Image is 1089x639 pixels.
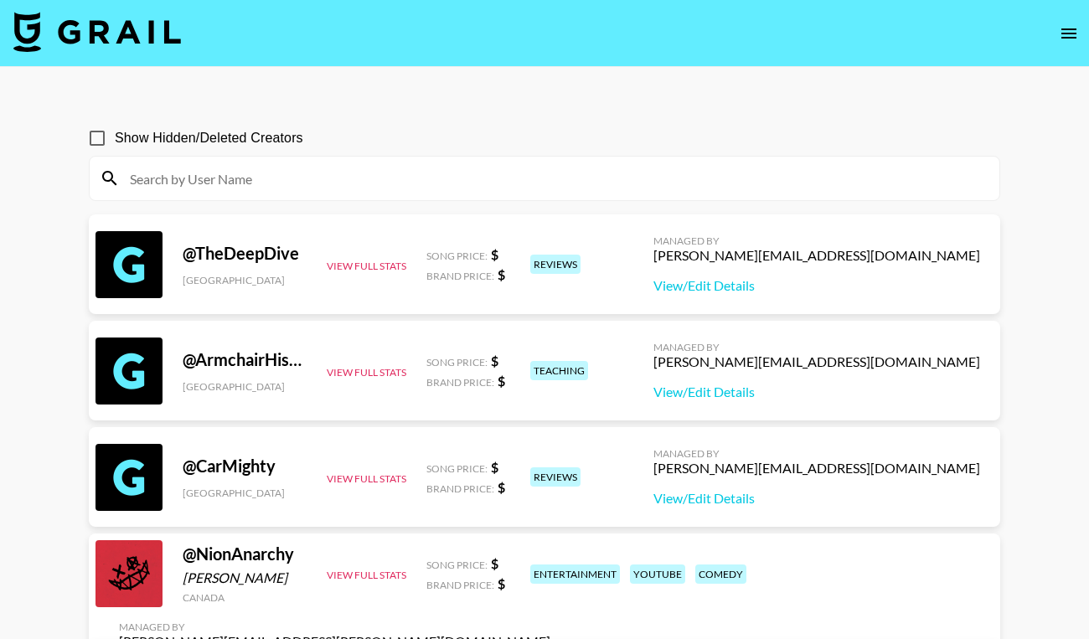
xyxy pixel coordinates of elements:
span: Brand Price: [426,270,494,282]
a: View/Edit Details [653,277,980,294]
a: View/Edit Details [653,384,980,400]
div: [GEOGRAPHIC_DATA] [183,380,307,393]
span: Song Price: [426,462,488,475]
div: Managed By [653,234,980,247]
div: @ NionAnarchy [183,544,307,564]
div: [GEOGRAPHIC_DATA] [183,274,307,286]
strong: $ [491,459,498,475]
div: reviews [530,255,581,274]
button: open drawer [1052,17,1086,50]
strong: $ [498,479,505,495]
strong: $ [491,555,498,571]
div: [PERSON_NAME][EMAIL_ADDRESS][DOMAIN_NAME] [653,460,980,477]
strong: $ [491,246,498,262]
strong: $ [498,575,505,591]
div: Managed By [653,447,980,460]
strong: $ [491,353,498,368]
span: Brand Price: [426,579,494,591]
div: @ ArmchairHistorian [183,349,307,370]
div: comedy [695,564,746,584]
div: [GEOGRAPHIC_DATA] [183,487,307,499]
button: View Full Stats [327,472,406,485]
div: teaching [530,361,588,380]
span: Song Price: [426,356,488,368]
div: Canada [183,591,307,604]
div: [PERSON_NAME] [183,569,307,586]
div: [PERSON_NAME][EMAIL_ADDRESS][DOMAIN_NAME] [653,353,980,370]
strong: $ [498,373,505,389]
span: Show Hidden/Deleted Creators [115,128,303,148]
button: View Full Stats [327,569,406,581]
button: View Full Stats [327,366,406,379]
img: Grail Talent [13,12,181,52]
span: Brand Price: [426,376,494,389]
span: Song Price: [426,250,488,262]
div: entertainment [530,564,620,584]
div: @ CarMighty [183,456,307,477]
input: Search by User Name [120,165,989,192]
div: Managed By [119,621,550,633]
span: Brand Price: [426,482,494,495]
div: [PERSON_NAME][EMAIL_ADDRESS][DOMAIN_NAME] [653,247,980,264]
div: @ TheDeepDive [183,243,307,264]
strong: $ [498,266,505,282]
div: youtube [630,564,685,584]
span: Song Price: [426,559,488,571]
div: reviews [530,467,581,487]
a: View/Edit Details [653,490,980,507]
button: View Full Stats [327,260,406,272]
div: Managed By [653,341,980,353]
